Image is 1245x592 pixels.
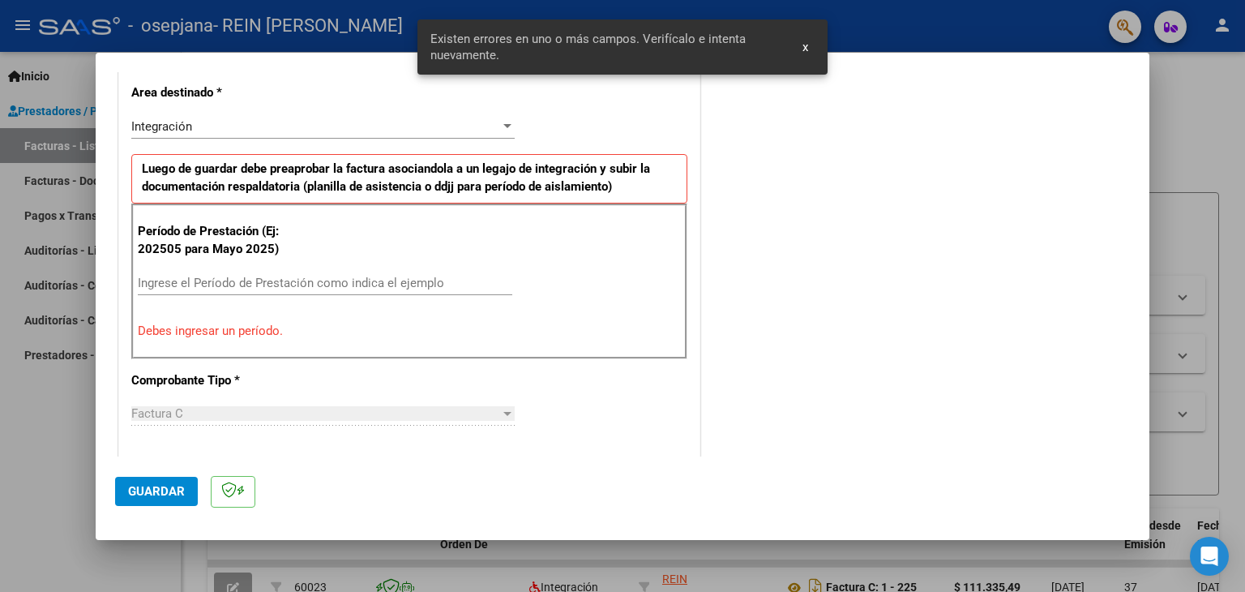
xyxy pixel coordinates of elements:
[115,477,198,506] button: Guardar
[138,322,681,341] p: Debes ingresar un período.
[138,222,301,259] p: Período de Prestación (Ej: 202505 para Mayo 2025)
[128,484,185,499] span: Guardar
[131,406,183,421] span: Factura C
[430,31,784,63] span: Existen errores en uno o más campos. Verifícalo e intenta nuevamente.
[131,371,298,390] p: Comprobante Tipo *
[789,32,821,62] button: x
[131,119,192,134] span: Integración
[131,453,298,472] p: Punto de Venta
[131,84,298,102] p: Area destinado *
[1190,537,1229,576] div: Open Intercom Messenger
[802,40,808,54] span: x
[142,161,650,195] strong: Luego de guardar debe preaprobar la factura asociandola a un legajo de integración y subir la doc...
